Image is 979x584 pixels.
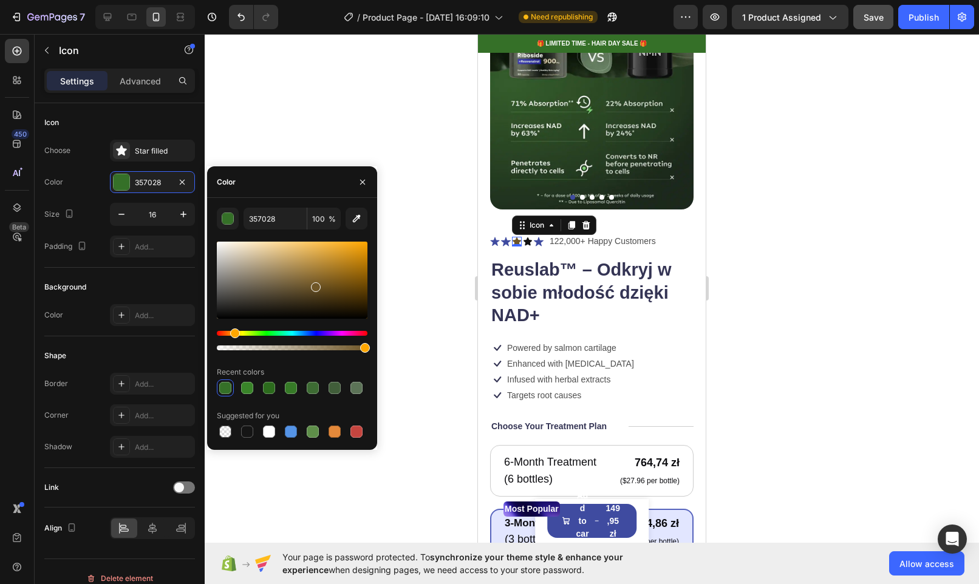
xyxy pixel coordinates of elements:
[742,11,821,24] span: 1 product assigned
[27,498,119,512] p: (3 bottles)
[27,483,119,496] p: 3-Month Treatment
[44,410,69,421] div: Corner
[217,331,367,336] div: Hue
[102,161,107,166] button: Dot
[131,161,136,166] button: Dot
[135,177,170,188] div: 357028
[44,239,89,255] div: Padding
[135,442,192,453] div: Add...
[244,208,307,229] input: Eg: FFFFFF
[135,310,192,321] div: Add...
[938,525,967,554] div: Open Intercom Messenger
[282,551,670,576] span: Your page is password protected. To when designing pages, we need access to your store password.
[26,438,118,452] p: (6 bottles)
[142,443,202,452] p: ($27.96 per bottle)
[889,551,964,576] button: Allow access
[121,161,126,166] button: Dot
[44,378,68,389] div: Border
[12,129,29,139] div: 450
[44,206,77,223] div: Size
[29,308,138,319] p: Powered by salmon cartilage
[112,161,117,166] button: Dot
[26,421,118,435] p: 6-Month Treatment
[217,177,236,188] div: Color
[44,350,66,361] div: Shape
[44,482,59,493] div: Link
[142,503,201,513] p: ($31.50 per bottle)
[135,410,192,421] div: Add...
[60,75,94,87] p: Settings
[140,481,202,498] div: 404,86 zł
[92,161,97,166] button: Dot
[72,201,178,214] p: 122,000+ Happy Customers
[44,145,70,156] div: Choose
[217,410,279,421] div: Suggested for you
[864,12,884,22] span: Save
[732,5,848,29] button: 1 product assigned
[29,324,156,335] p: Enhanced with [MEDICAL_DATA]
[97,455,112,519] div: Add to cart
[141,421,203,437] div: 764,74 zł
[898,5,949,29] button: Publish
[80,10,85,24] p: 7
[135,146,192,157] div: Star filled
[29,356,103,367] p: Targets root causes
[59,43,162,58] p: Icon
[9,222,29,232] div: Beta
[229,5,278,29] div: Undo/Redo
[44,177,63,188] div: Color
[29,340,132,351] p: Infused with herbal extracts
[44,282,86,293] div: Background
[27,469,81,481] p: Most Popular
[12,223,216,294] h1: Reuslab™ – Odkryj w sobie młodość dzięki NAD+
[44,117,59,128] div: Icon
[44,310,63,321] div: Color
[909,11,939,24] div: Publish
[282,552,623,575] span: synchronize your theme style & enhance your experience
[13,387,129,398] p: Choose Your Treatment Plan
[853,5,893,29] button: Save
[44,441,72,452] div: Shadow
[329,214,336,225] span: %
[135,242,192,253] div: Add...
[357,11,360,24] span: /
[899,557,954,570] span: Allow access
[531,12,593,22] span: Need republishing
[478,34,706,543] iframe: Design area
[5,5,90,29] button: 7
[135,379,192,390] div: Add...
[217,367,264,378] div: Recent colors
[363,11,490,24] span: Product Page - [DATE] 16:09:10
[126,467,144,508] div: 149,95 zł
[1,5,227,14] p: 🎁 LIMITED TIME - HAIR DAY SALE 🎁
[44,520,79,537] div: Align
[120,75,161,87] p: Advanced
